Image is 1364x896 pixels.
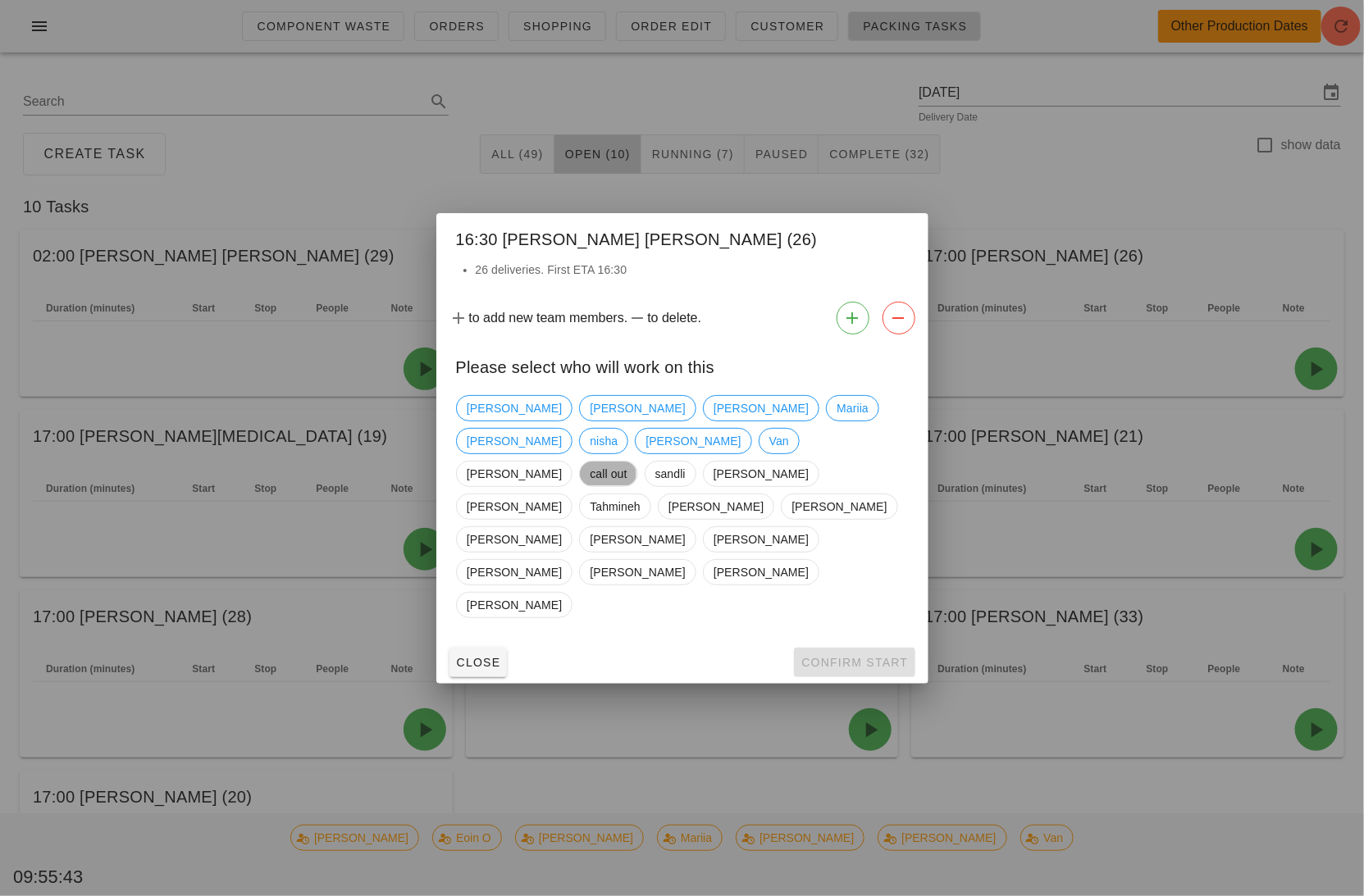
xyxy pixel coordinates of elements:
span: [PERSON_NAME] [467,494,562,519]
button: Close [449,648,508,677]
span: [PERSON_NAME] [791,494,887,519]
span: [PERSON_NAME] [590,527,685,552]
div: to add new team members. to delete. [436,295,928,341]
span: [PERSON_NAME] [467,429,562,453]
span: sandli [655,462,685,486]
span: [PERSON_NAME] [590,560,685,584]
li: 26 deliveries. First ETA 16:30 [476,261,909,279]
span: [PERSON_NAME] [713,560,808,584]
span: call out [590,462,627,486]
span: Mariia [837,396,869,421]
div: 16:30 [PERSON_NAME] [PERSON_NAME] (26) [436,213,928,261]
span: [PERSON_NAME] [646,429,741,453]
span: Tahmineh [590,494,641,519]
span: [PERSON_NAME] [467,593,562,617]
span: [PERSON_NAME] [467,560,562,584]
span: [PERSON_NAME] [713,527,808,552]
span: [PERSON_NAME] [467,462,562,486]
span: Close [456,656,501,669]
span: [PERSON_NAME] [467,396,562,421]
span: [PERSON_NAME] [713,396,808,421]
span: [PERSON_NAME] [467,527,562,552]
div: Please select who will work on this [436,341,928,389]
span: [PERSON_NAME] [713,462,808,486]
span: [PERSON_NAME] [668,494,763,519]
span: nisha [590,429,618,453]
span: [PERSON_NAME] [590,396,685,421]
span: Van [769,429,788,453]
